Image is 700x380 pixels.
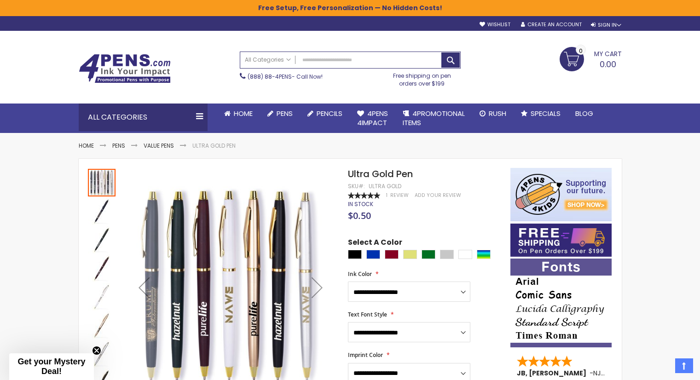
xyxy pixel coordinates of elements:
[248,73,292,81] a: (888) 88-4PENS
[88,226,116,253] img: Ultra Gold Pen
[521,21,582,28] a: Create an Account
[348,209,371,222] span: $0.50
[383,69,461,87] div: Free shipping on pen orders over $199
[88,254,116,282] img: Ultra Gold Pen
[217,104,260,124] a: Home
[88,282,116,311] div: Ultra Gold Pen
[510,259,612,347] img: font-personalization-examples
[591,22,621,29] div: Sign In
[489,109,506,118] span: Rush
[593,368,605,378] span: NJ
[88,197,116,225] img: Ultra Gold Pen
[348,311,387,318] span: Text Font Style
[17,357,85,376] span: Get your Mystery Deal!
[144,142,174,150] a: Value Pens
[510,168,612,221] img: 4pens 4 kids
[300,104,350,124] a: Pencils
[79,104,208,131] div: All Categories
[440,250,454,259] div: Silver
[517,368,590,378] span: JB, [PERSON_NAME]
[422,250,435,259] div: Green
[510,224,612,257] img: Free shipping on orders over $199
[480,21,510,28] a: Wishlist
[600,58,616,70] span: 0.00
[624,355,700,380] iframe: Google Customer Reviews
[248,73,323,81] span: - Call Now!
[348,351,383,359] span: Imprint Color
[458,250,472,259] div: White
[385,250,399,259] div: Burgundy
[350,104,395,133] a: 4Pens4impact
[277,109,293,118] span: Pens
[403,250,417,259] div: Gold
[234,109,253,118] span: Home
[579,46,583,55] span: 0
[88,283,116,311] img: Ultra Gold Pen
[348,192,380,199] div: 100%
[472,104,514,124] a: Rush
[348,167,413,180] span: Ultra Gold Pen
[348,250,362,259] div: Black
[514,104,568,124] a: Specials
[79,142,94,150] a: Home
[88,168,116,196] div: Ultra Gold Pen
[92,346,101,355] button: Close teaser
[88,340,116,368] img: Ultra Gold Pen
[560,47,622,70] a: 0.00 0
[386,192,410,199] a: 1 Review
[192,142,236,150] li: Ultra Gold Pen
[112,142,125,150] a: Pens
[317,109,342,118] span: Pencils
[390,192,409,199] span: Review
[386,192,388,199] span: 1
[575,109,593,118] span: Blog
[260,104,300,124] a: Pens
[568,104,601,124] a: Blog
[88,225,116,253] div: Ultra Gold Pen
[88,339,116,368] div: Ultra Gold Pen
[88,311,116,339] div: Ultra Gold Pen
[348,200,373,208] span: In stock
[415,192,461,199] a: Add Your Review
[348,182,365,190] strong: SKU
[395,104,472,133] a: 4PROMOTIONALITEMS
[240,52,295,67] a: All Categories
[369,183,401,190] div: Ultra Gold
[348,237,402,250] span: Select A Color
[477,250,491,259] div: Assorted
[357,109,388,127] span: 4Pens 4impact
[348,270,372,278] span: Ink Color
[79,54,171,83] img: 4Pens Custom Pens and Promotional Products
[590,368,670,378] span: - ,
[403,109,465,127] span: 4PROMOTIONAL ITEMS
[366,250,380,259] div: Blue
[245,56,291,63] span: All Categories
[348,201,373,208] div: Availability
[531,109,561,118] span: Specials
[9,353,94,380] div: Get your Mystery Deal!Close teaser
[88,311,116,339] img: Ultra Gold Pen
[88,253,116,282] div: Ultra Gold Pen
